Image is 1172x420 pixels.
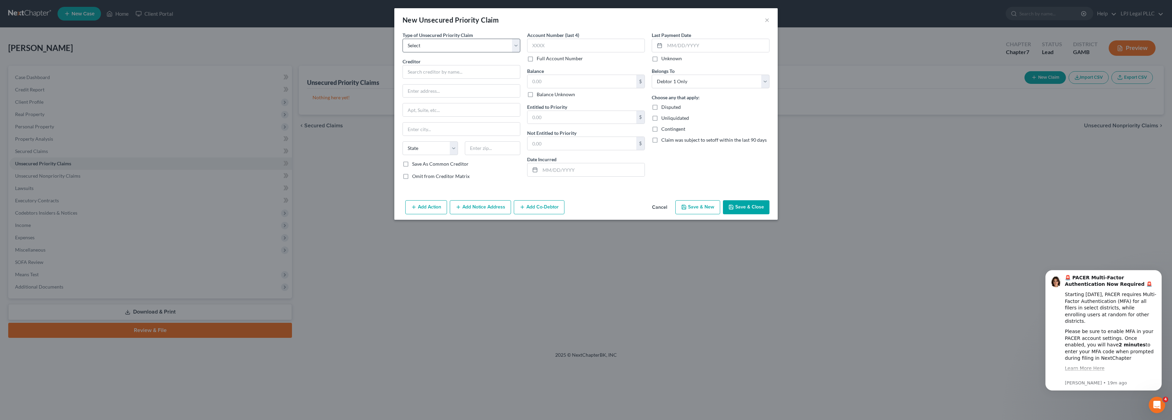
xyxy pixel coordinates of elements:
[537,91,575,98] label: Balance Unknown
[514,200,564,215] button: Add Co-Debtor
[652,31,691,39] label: Last Payment Date
[527,67,544,75] label: Balance
[652,94,700,101] label: Choose any that apply:
[403,15,499,25] div: New Unsecured Priority Claim
[636,137,645,150] div: $
[661,115,689,121] span: Unliquidated
[540,163,645,176] input: MM/DD/YYYY
[527,129,576,137] label: Not Entitled to Priority
[403,85,520,98] input: Enter address...
[661,104,681,110] span: Disputed
[527,75,636,88] input: 0.00
[412,173,470,179] span: Omit from Creditor Matrix
[465,141,520,155] input: Enter zip...
[527,137,636,150] input: 0.00
[527,156,557,163] label: Date Incurred
[1035,260,1172,402] iframe: Intercom notifications message
[636,111,645,124] div: $
[723,200,769,215] button: Save & Close
[652,68,675,74] span: Belongs To
[537,55,583,62] label: Full Account Number
[661,137,767,143] span: Claim was subject to setoff within the last 90 days
[661,55,682,62] label: Unknown
[527,31,579,39] label: Account Number (last 4)
[405,200,447,215] button: Add Action
[527,103,567,111] label: Entitled to Priority
[403,123,520,136] input: Enter city...
[403,65,520,79] input: Search creditor by name...
[403,59,421,64] span: Creditor
[675,200,720,215] button: Save & New
[1163,397,1168,402] span: 4
[527,111,636,124] input: 0.00
[450,200,511,215] button: Add Notice Address
[665,39,769,52] input: MM/DD/YYYY
[636,75,645,88] div: $
[661,126,685,132] span: Contingent
[765,16,769,24] button: ×
[403,32,473,38] span: Type of Unsecured Priority Claim
[403,103,520,116] input: Apt, Suite, etc...
[647,201,673,215] button: Cancel
[1149,397,1165,413] iframe: Intercom live chat
[412,161,469,167] label: Save As Common Creditor
[527,39,645,52] input: XXXX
